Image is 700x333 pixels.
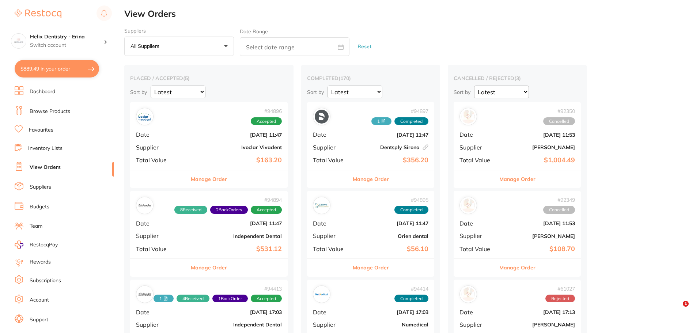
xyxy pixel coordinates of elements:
[189,322,282,328] b: Independent Dental
[30,42,104,49] p: Switch account
[394,117,428,125] span: Completed
[394,206,428,214] span: Completed
[355,220,428,226] b: [DATE] 11:47
[313,309,349,315] span: Date
[459,157,496,163] span: Total Value
[136,309,183,315] span: Date
[29,126,53,134] a: Favourites
[30,108,70,115] a: Browse Products
[543,206,575,214] span: Cancelled
[136,232,183,239] span: Supplier
[545,295,575,303] span: Rejected
[315,110,329,124] img: Dentsply Sirona
[545,286,575,292] span: # 61027
[355,144,428,150] b: Dentsply Sirona
[189,156,282,164] b: $163.20
[210,206,248,214] span: Back orders
[30,316,48,323] a: Support
[459,309,496,315] span: Date
[130,102,288,188] div: Ivoclar Vivadent#94896AcceptedDate[DATE] 11:47SupplierIvoclar VivadentTotal Value$163.20Manage Order
[307,89,324,95] p: Sort by
[189,245,282,253] b: $531.12
[30,258,51,266] a: Rewards
[130,43,162,49] p: All suppliers
[394,286,428,292] span: # 94414
[154,286,282,292] span: # 94413
[136,321,183,328] span: Supplier
[251,117,282,125] span: Accepted
[15,10,61,18] img: Restocq Logo
[543,197,575,203] span: # 92349
[683,301,689,307] span: 1
[502,220,575,226] b: [DATE] 11:53
[459,131,496,138] span: Date
[502,132,575,138] b: [DATE] 11:53
[371,117,391,125] span: Received
[191,170,227,188] button: Manage Order
[355,245,428,253] b: $56.10
[543,117,575,125] span: Cancelled
[371,108,428,114] span: # 94897
[30,241,58,249] span: RestocqPay
[461,110,475,124] img: Henry Schein Halas
[315,198,329,212] img: Orien dental
[355,156,428,164] b: $356.20
[138,287,152,301] img: Independent Dental
[174,197,282,203] span: # 94894
[136,144,183,151] span: Supplier
[251,108,282,114] span: # 94896
[454,75,581,82] h2: cancelled / rejected ( 3 )
[313,220,349,227] span: Date
[251,206,282,214] span: Accepted
[136,131,183,138] span: Date
[251,295,282,303] span: Accepted
[15,60,99,77] button: $889.49 in your order
[502,233,575,239] b: [PERSON_NAME]
[459,321,496,328] span: Supplier
[30,33,104,41] h4: Helix Dentistry - Erina
[130,75,288,82] h2: placed / accepted ( 5 )
[355,233,428,239] b: Orien dental
[502,322,575,328] b: [PERSON_NAME]
[355,309,428,315] b: [DATE] 17:03
[353,170,389,188] button: Manage Order
[138,110,152,124] img: Ivoclar Vivadent
[313,321,349,328] span: Supplier
[130,191,288,277] div: Independent Dental#948948Received2BackOrdersAcceptedDate[DATE] 11:47SupplierIndependent DentalTot...
[191,259,227,276] button: Manage Order
[313,157,349,163] span: Total Value
[124,28,234,34] label: Suppliers
[154,295,174,303] span: Received
[240,29,268,34] label: Date Range
[355,132,428,138] b: [DATE] 11:47
[138,198,152,212] img: Independent Dental
[459,144,496,151] span: Supplier
[240,37,349,56] input: Select date range
[461,198,475,212] img: Adam Dental
[394,197,428,203] span: # 94895
[124,9,700,19] h2: View Orders
[189,144,282,150] b: Ivoclar Vivadent
[189,132,282,138] b: [DATE] 11:47
[315,287,329,301] img: Numedical
[313,246,349,252] span: Total Value
[502,144,575,150] b: [PERSON_NAME]
[459,246,496,252] span: Total Value
[499,259,536,276] button: Manage Order
[212,295,248,303] span: Back orders
[313,144,349,151] span: Supplier
[394,295,428,303] span: Completed
[130,89,147,95] p: Sort by
[459,220,496,227] span: Date
[15,5,61,22] a: Restocq Logo
[461,287,475,301] img: Adam Dental
[136,220,183,227] span: Date
[353,259,389,276] button: Manage Order
[30,183,51,191] a: Suppliers
[355,322,428,328] b: Numedical
[499,170,536,188] button: Manage Order
[30,164,61,171] a: View Orders
[502,309,575,315] b: [DATE] 17:13
[313,232,349,239] span: Supplier
[30,277,61,284] a: Subscriptions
